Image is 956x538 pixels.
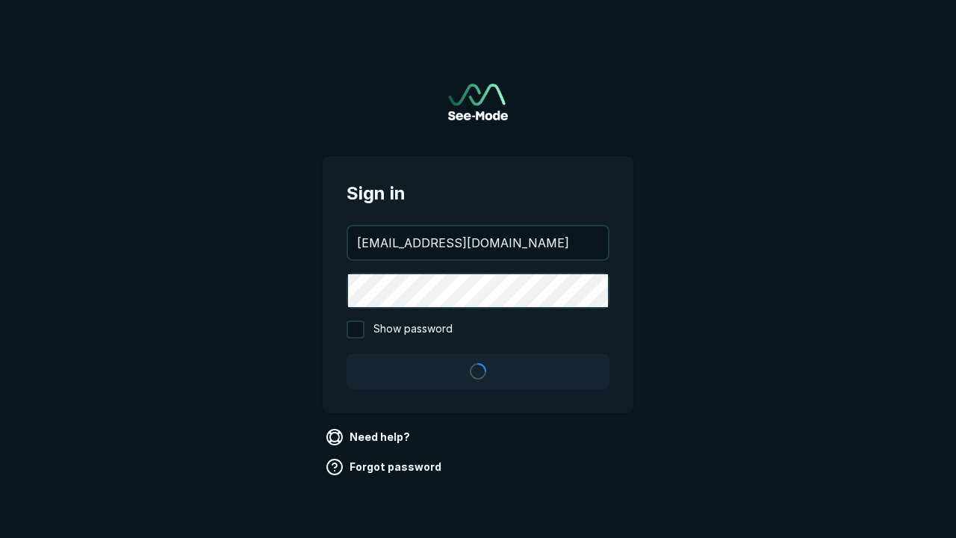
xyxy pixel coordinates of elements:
img: See-Mode Logo [448,84,508,120]
a: Need help? [323,425,416,449]
input: your@email.com [348,226,608,259]
span: Sign in [347,180,609,207]
a: Forgot password [323,455,447,479]
a: Go to sign in [448,84,508,120]
span: Show password [373,321,453,338]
